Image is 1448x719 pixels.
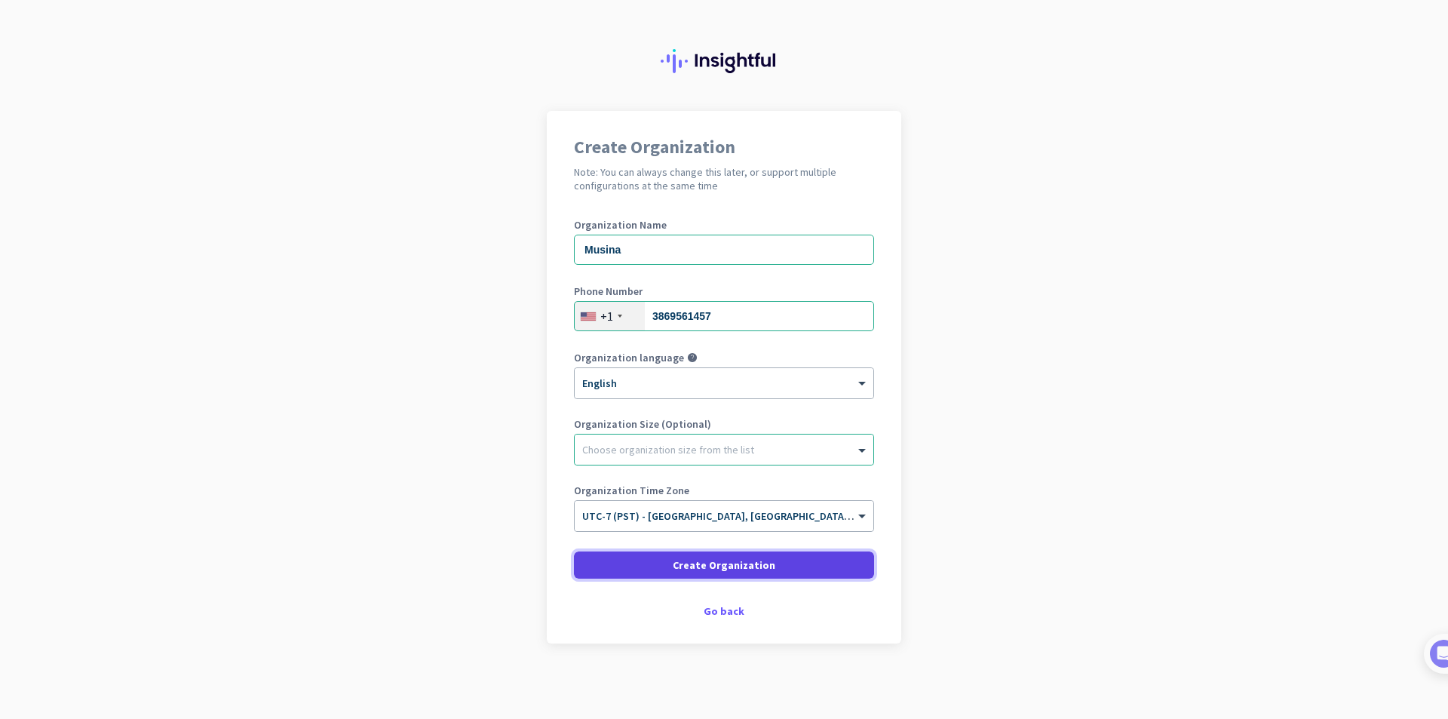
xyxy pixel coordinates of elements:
[574,286,874,297] label: Phone Number
[687,352,698,363] i: help
[574,138,874,156] h1: Create Organization
[574,552,874,579] button: Create Organization
[574,235,874,265] input: What is the name of your organization?
[574,220,874,230] label: Organization Name
[661,49,787,73] img: Insightful
[600,309,613,324] div: +1
[574,165,874,192] h2: Note: You can always change this later, or support multiple configurations at the same time
[673,558,775,573] span: Create Organization
[574,419,874,429] label: Organization Size (Optional)
[574,352,684,363] label: Organization language
[574,301,874,331] input: 201-555-0123
[574,485,874,496] label: Organization Time Zone
[574,606,874,616] div: Go back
